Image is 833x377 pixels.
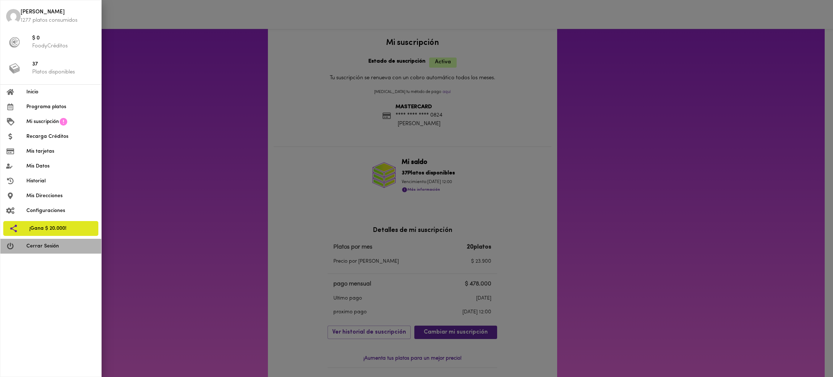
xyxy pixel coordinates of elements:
span: Mis Datos [26,162,95,170]
iframe: Messagebird Livechat Widget [791,335,826,370]
span: Configuraciones [26,207,95,215]
span: Recarga Créditos [26,133,95,140]
span: $ 0 [32,34,95,43]
span: 37 [32,60,95,69]
img: platos_menu.png [9,63,20,74]
span: Inicio [26,88,95,96]
p: FoodyCréditos [32,42,95,50]
span: Historial [26,177,95,185]
span: Mis Direcciones [26,192,95,200]
span: Mi suscripción [26,118,59,126]
img: foody-creditos-black.png [9,37,20,48]
p: 1277 platos consumidos [21,17,95,24]
p: Platos disponibles [32,68,95,76]
span: [PERSON_NAME] [21,8,95,17]
span: Programa platos [26,103,95,111]
span: Mis tarjetas [26,148,95,155]
span: Cerrar Sesión [26,242,95,250]
span: ¡Gana $ 20.000! [29,225,93,232]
